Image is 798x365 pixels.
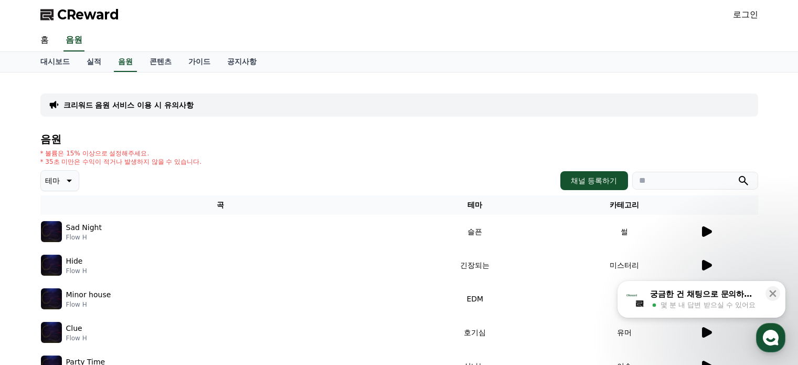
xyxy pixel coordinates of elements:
td: 긴장되는 [400,248,550,282]
p: Clue [66,323,82,334]
button: 채널 등록하기 [560,171,627,190]
td: 슬픈 [400,215,550,248]
a: CReward [40,6,119,23]
p: 테마 [45,173,60,188]
p: * 볼륨은 15% 이상으로 설정해주세요. [40,149,202,158]
a: 공지사항 [219,52,265,72]
p: Minor house [66,289,111,300]
p: Flow H [66,334,87,342]
p: Sad Night [66,222,102,233]
p: Flow H [66,267,87,275]
h4: 음원 [40,133,758,145]
a: 로그인 [733,8,758,21]
a: 음원 [114,52,137,72]
img: music [41,255,62,276]
img: music [41,288,62,309]
button: 테마 [40,170,79,191]
a: 대시보드 [32,52,78,72]
a: 음원 [63,29,84,51]
p: Flow H [66,300,111,309]
p: Flow H [66,233,102,242]
td: 썰 [550,215,699,248]
a: 콘텐츠 [141,52,180,72]
span: CReward [57,6,119,23]
th: 테마 [400,195,550,215]
td: 미스터리 [550,248,699,282]
img: music [41,221,62,242]
p: Hide [66,256,83,267]
th: 곡 [40,195,400,215]
img: music [41,322,62,343]
a: 홈 [32,29,57,51]
a: 실적 [78,52,110,72]
a: 크리워드 음원 서비스 이용 시 유의사항 [63,100,194,110]
td: 호기심 [400,316,550,349]
td: 이슈 [550,282,699,316]
td: 유머 [550,316,699,349]
td: EDM [400,282,550,316]
a: 가이드 [180,52,219,72]
p: * 35초 미만은 수익이 적거나 발생하지 않을 수 있습니다. [40,158,202,166]
th: 카테고리 [550,195,699,215]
